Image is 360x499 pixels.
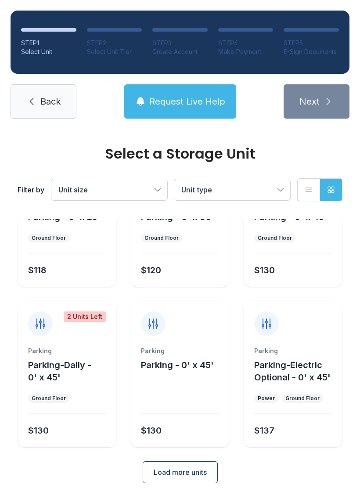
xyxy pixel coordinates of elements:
[32,395,66,402] div: Ground Floor
[28,359,113,383] button: Parking-Daily - 0' x 45'
[254,347,332,355] div: Parking
[218,47,274,56] div: Make Payment
[141,264,161,276] div: $120
[141,347,219,355] div: Parking
[21,47,76,56] div: Select Unit
[28,424,49,437] div: $130
[51,179,167,200] button: Unit size
[141,360,214,370] span: Parking - 0' x 45'
[181,185,212,194] span: Unit type
[64,311,106,322] div: 2 Units Left
[141,424,162,437] div: $130
[254,359,339,383] button: Parking-Electric Optional - 0' x 45'
[254,360,331,383] span: Parking-Electric Optional - 0' x 45'
[254,264,275,276] div: $130
[258,395,275,402] div: Power
[149,95,225,108] span: Request Live Help
[285,395,320,402] div: Ground Floor
[152,39,208,47] div: STEP 3
[28,264,47,276] div: $118
[144,235,179,242] div: Ground Floor
[299,95,320,108] span: Next
[141,359,214,371] button: Parking - 0' x 45'
[18,147,342,161] div: Select a Storage Unit
[40,95,61,108] span: Back
[32,235,66,242] div: Ground Floor
[218,39,274,47] div: STEP 4
[18,184,44,195] div: Filter by
[254,424,274,437] div: $137
[154,467,207,477] span: Load more units
[87,47,142,56] div: Select Unit Tier
[152,47,208,56] div: Create Account
[258,235,292,242] div: Ground Floor
[28,360,91,383] span: Parking-Daily - 0' x 45'
[87,39,142,47] div: STEP 2
[28,347,106,355] div: Parking
[58,185,88,194] span: Unit size
[21,39,76,47] div: STEP 1
[284,47,339,56] div: E-Sign Documents
[174,179,290,200] button: Unit type
[284,39,339,47] div: STEP 5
